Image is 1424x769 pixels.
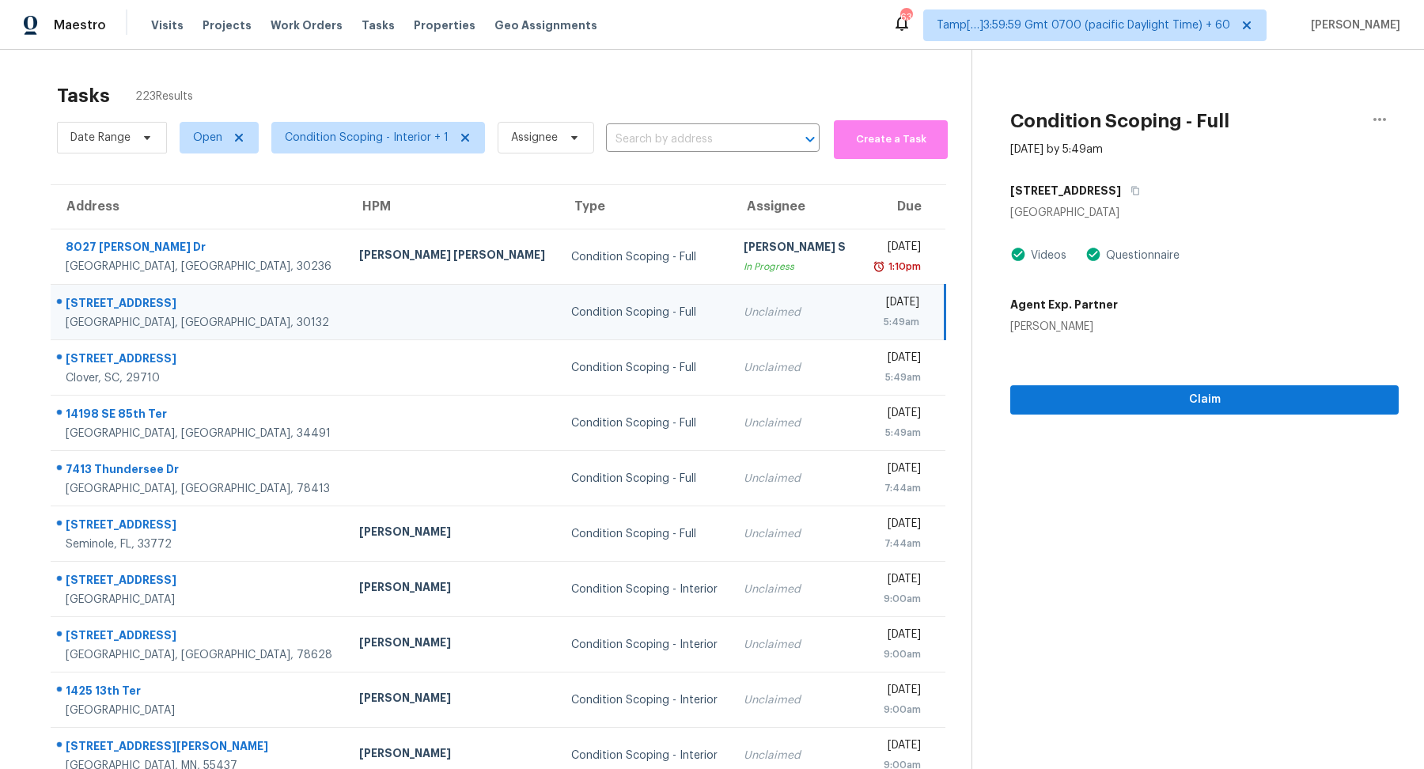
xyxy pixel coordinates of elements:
div: [GEOGRAPHIC_DATA] [66,703,334,718]
span: Date Range [70,130,131,146]
span: Tasks [362,20,395,31]
th: Type [559,185,731,229]
div: Unclaimed [744,415,846,431]
div: Seminole, FL, 33772 [66,536,334,552]
span: Create a Task [842,131,940,149]
button: Claim [1010,385,1399,415]
img: Artifact Present Icon [1010,246,1026,263]
div: Condition Scoping - Interior [571,748,718,763]
button: Copy Address [1121,176,1142,205]
div: 1425 13th Ter [66,683,334,703]
div: [PERSON_NAME] [359,745,546,765]
h2: Condition Scoping - Full [1010,113,1229,129]
input: Search by address [606,127,775,152]
div: Questionnaire [1101,248,1180,263]
div: [GEOGRAPHIC_DATA], [GEOGRAPHIC_DATA], 78413 [66,481,334,497]
span: Condition Scoping - Interior + 1 [285,130,449,146]
div: Condition Scoping - Full [571,249,718,265]
div: [GEOGRAPHIC_DATA], [GEOGRAPHIC_DATA], 30132 [66,315,334,331]
div: [DATE] [872,350,921,369]
div: [GEOGRAPHIC_DATA], [GEOGRAPHIC_DATA], 78628 [66,647,334,663]
img: Overdue Alarm Icon [873,259,885,275]
div: Condition Scoping - Interior [571,637,718,653]
div: [DATE] [872,405,921,425]
div: 9:00am [872,702,921,718]
div: [PERSON_NAME] [359,524,546,544]
h5: Agent Exp. Partner [1010,297,1118,313]
span: Open [193,130,222,146]
span: Properties [414,17,475,33]
div: [STREET_ADDRESS] [66,350,334,370]
div: Unclaimed [744,526,846,542]
div: [PERSON_NAME] [PERSON_NAME] [359,247,546,267]
div: [GEOGRAPHIC_DATA] [1010,205,1399,221]
div: [STREET_ADDRESS] [66,627,334,647]
button: Open [799,128,821,150]
img: Artifact Present Icon [1085,246,1101,263]
div: Unclaimed [744,748,846,763]
div: Condition Scoping - Full [571,360,718,376]
span: Visits [151,17,184,33]
div: [STREET_ADDRESS][PERSON_NAME] [66,738,334,758]
div: 1:10pm [885,259,921,275]
div: Unclaimed [744,637,846,653]
th: HPM [347,185,559,229]
div: 5:49am [872,314,919,330]
h5: [STREET_ADDRESS] [1010,183,1121,199]
div: [STREET_ADDRESS] [66,572,334,592]
div: [GEOGRAPHIC_DATA] [66,592,334,608]
div: [PERSON_NAME] [1010,319,1118,335]
div: [STREET_ADDRESS] [66,295,334,315]
div: Unclaimed [744,692,846,708]
div: In Progress [744,259,846,275]
div: [DATE] by 5:49am [1010,142,1103,157]
div: [STREET_ADDRESS] [66,517,334,536]
div: [PERSON_NAME] [359,690,546,710]
div: 14198 SE 85th Ter [66,406,334,426]
span: Work Orders [271,17,343,33]
th: Assignee [731,185,859,229]
div: Condition Scoping - Interior [571,581,718,597]
span: [PERSON_NAME] [1305,17,1400,33]
div: 7413 Thundersee Dr [66,461,334,481]
button: Create a Task [834,120,948,159]
div: 5:49am [872,425,921,441]
div: 636 [900,9,911,25]
div: Unclaimed [744,471,846,487]
th: Address [51,185,347,229]
div: 5:49am [872,369,921,385]
th: Due [859,185,945,229]
div: 8027 [PERSON_NAME] Dr [66,239,334,259]
div: Unclaimed [744,305,846,320]
div: 7:44am [872,480,921,496]
div: Condition Scoping - Full [571,471,718,487]
span: Geo Assignments [494,17,597,33]
span: Assignee [511,130,558,146]
div: 7:44am [872,536,921,551]
div: [GEOGRAPHIC_DATA], [GEOGRAPHIC_DATA], 30236 [66,259,334,275]
div: Unclaimed [744,360,846,376]
div: [DATE] [872,460,921,480]
div: [DATE] [872,294,919,314]
span: Tamp[…]3:59:59 Gmt 0700 (pacific Daylight Time) + 60 [937,17,1230,33]
span: Maestro [54,17,106,33]
span: Claim [1023,390,1386,410]
div: Condition Scoping - Full [571,415,718,431]
div: [DATE] [872,682,921,702]
h2: Tasks [57,88,110,104]
div: Condition Scoping - Full [571,526,718,542]
div: Clover, SC, 29710 [66,370,334,386]
div: [DATE] [872,516,921,536]
div: [GEOGRAPHIC_DATA], [GEOGRAPHIC_DATA], 34491 [66,426,334,441]
div: [DATE] [872,239,921,259]
div: [PERSON_NAME] S [744,239,846,259]
div: Unclaimed [744,581,846,597]
div: [DATE] [872,627,921,646]
div: [PERSON_NAME] [359,579,546,599]
div: Condition Scoping - Interior [571,692,718,708]
div: Condition Scoping - Full [571,305,718,320]
div: Videos [1026,248,1066,263]
div: 9:00am [872,646,921,662]
span: Projects [203,17,252,33]
div: [DATE] [872,737,921,757]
